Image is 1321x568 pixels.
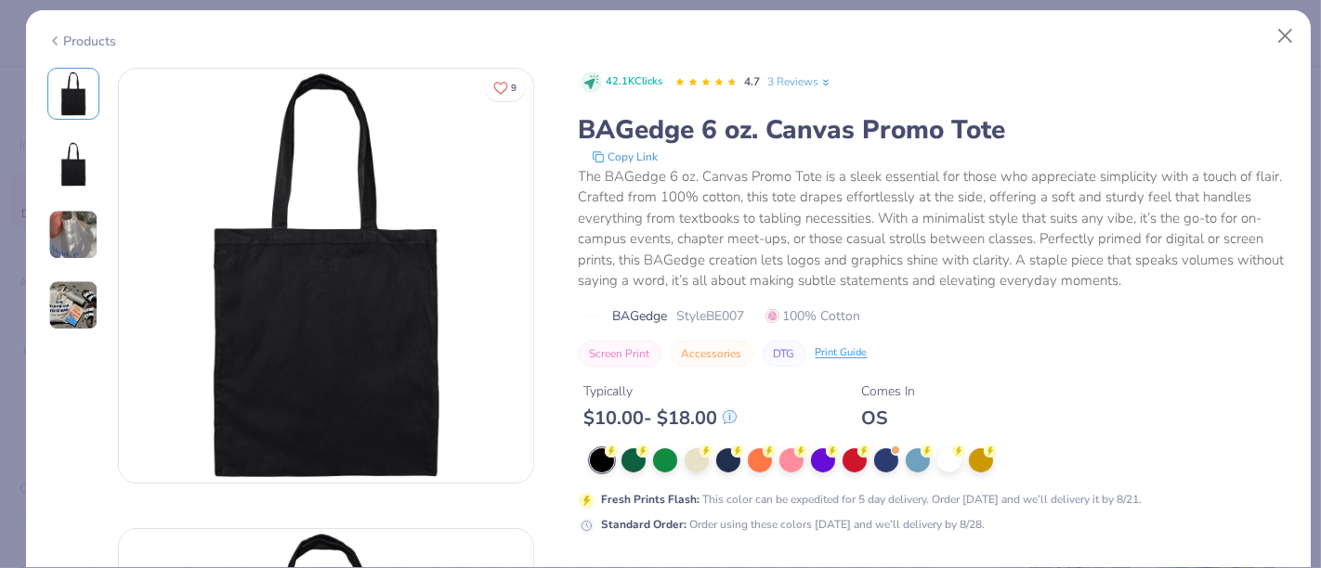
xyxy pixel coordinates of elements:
[607,74,663,90] span: 42.1K Clicks
[862,381,916,401] div: Comes In
[763,341,806,367] button: DTG
[745,74,761,89] span: 4.7
[584,407,737,430] div: $ 10.00 - $ 18.00
[119,69,533,483] img: Front
[602,517,687,532] strong: Standard Order :
[48,210,98,260] img: User generated content
[579,112,1290,148] div: BAGedge 6 oz. Canvas Promo Tote
[1268,19,1303,54] button: Close
[602,491,1143,508] div: This color can be expedited for 5 day delivery. Order [DATE] and we’ll delivery it by 8/21.
[579,309,604,324] img: brand logo
[586,148,664,166] button: copy to clipboard
[511,84,517,93] span: 9
[485,74,525,101] button: Like
[816,345,868,361] div: Print Guide
[602,492,700,507] strong: Fresh Prints Flash :
[51,71,96,116] img: Front
[671,341,753,367] button: Accessories
[677,306,745,326] span: Style BE007
[862,407,916,430] div: OS
[579,166,1290,291] div: The BAGedge 6 oz. Canvas Promo Tote is a sleek essential for those who appreciate simplicity with...
[579,341,661,367] button: Screen Print
[765,306,861,326] span: 100% Cotton
[674,68,738,97] div: 4.7 Stars
[602,516,986,533] div: Order using these colors [DATE] and we’ll delivery by 8/28.
[48,280,98,330] img: User generated content
[47,32,117,51] div: Products
[613,306,668,326] span: BAGedge
[584,381,737,401] div: Typically
[51,142,96,187] img: Back
[768,73,832,90] a: 3 Reviews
